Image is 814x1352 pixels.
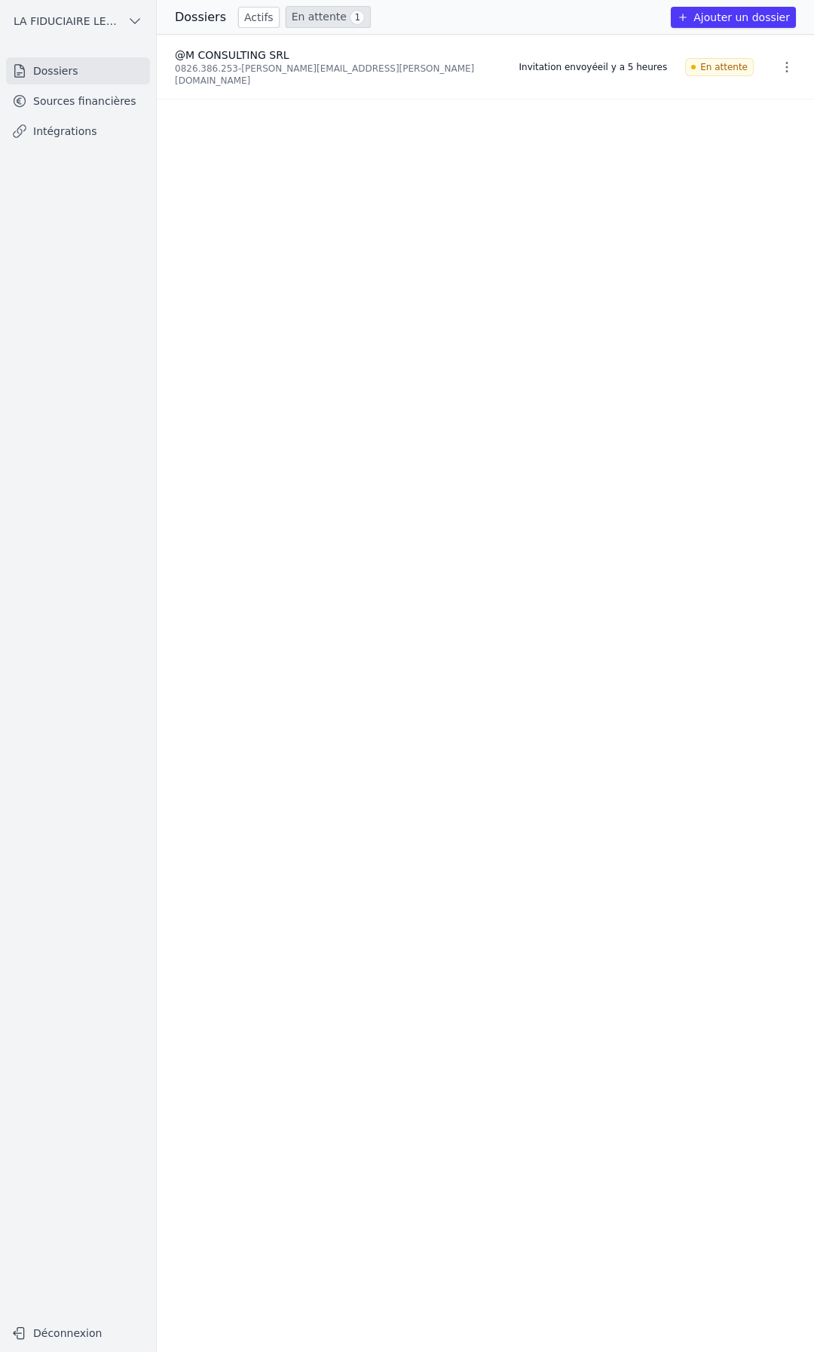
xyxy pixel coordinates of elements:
[6,1321,150,1345] button: Déconnexion
[238,7,280,28] a: Actifs
[175,8,226,26] h3: Dossiers
[685,58,754,76] span: En attente
[6,87,150,115] a: Sources financières
[6,57,150,84] a: Dossiers
[14,14,121,29] span: LA FIDUCIAIRE LEMAIRE SA
[6,118,150,145] a: Intégrations
[519,61,667,73] div: Invitation envoyée il y a 5 heures
[175,49,289,61] span: @M CONSULTING SRL
[6,9,150,33] button: LA FIDUCIAIRE LEMAIRE SA
[175,63,500,87] div: 0826.386.253 - [PERSON_NAME][EMAIL_ADDRESS][PERSON_NAME][DOMAIN_NAME]
[350,10,365,25] span: 1
[671,7,796,28] button: Ajouter un dossier
[286,6,371,28] a: En attente 1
